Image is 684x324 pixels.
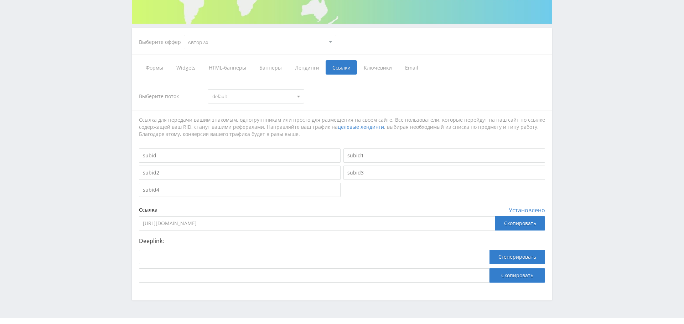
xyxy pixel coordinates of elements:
[343,148,545,163] input: subid1
[139,238,545,244] p: Deeplink:
[326,60,357,75] span: Ссылки
[253,60,288,75] span: Баннеры
[495,216,545,231] div: Скопировать
[338,123,384,130] a: целевые лендинги
[212,90,293,103] span: default
[139,207,545,213] div: Ссылка
[139,39,184,45] div: Выберите оффер
[489,250,545,264] button: Сгенерировать
[139,116,545,138] div: Ссылка для передачи вашим знакомым, одногруппникам или просто для размещения на своем сайте. Все ...
[139,60,170,75] span: Формы
[202,60,253,75] span: HTML-баннеры
[139,183,341,197] input: subid4
[170,60,202,75] span: Widgets
[489,268,545,283] button: Скопировать
[139,166,341,180] input: subid2
[288,60,326,75] span: Лендинги
[139,148,341,163] input: subid
[509,207,545,213] span: Установлено
[398,60,425,75] span: Email
[139,89,201,103] div: Выберите поток
[357,60,398,75] span: Ключевики
[343,166,545,180] input: subid3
